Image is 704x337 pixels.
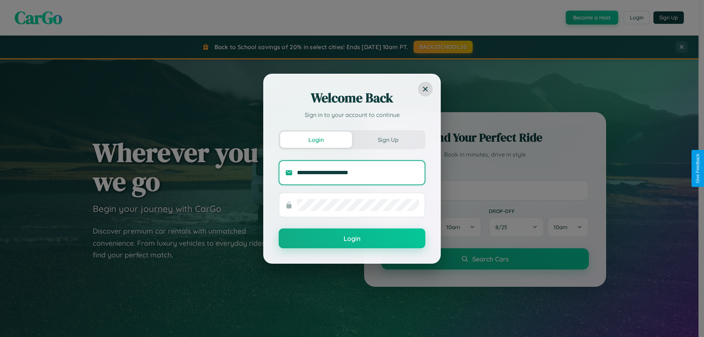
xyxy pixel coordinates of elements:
[352,132,424,148] button: Sign Up
[279,110,425,119] p: Sign in to your account to continue
[280,132,352,148] button: Login
[279,89,425,107] h2: Welcome Back
[279,228,425,248] button: Login
[695,154,700,183] div: Give Feedback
